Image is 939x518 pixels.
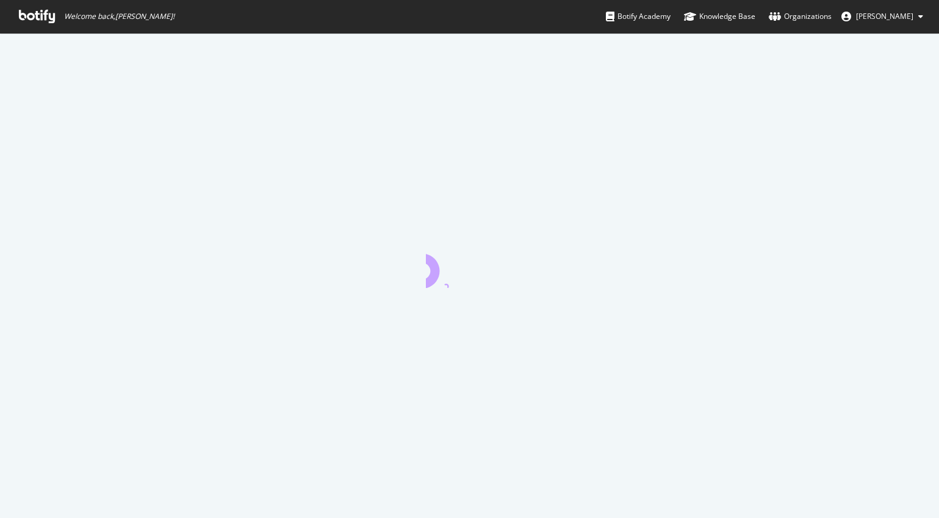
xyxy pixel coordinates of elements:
[426,244,514,288] div: animation
[769,10,832,23] div: Organizations
[856,11,913,21] span: Erin Seims
[684,10,755,23] div: Knowledge Base
[832,7,933,26] button: [PERSON_NAME]
[64,12,174,21] span: Welcome back, [PERSON_NAME] !
[606,10,671,23] div: Botify Academy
